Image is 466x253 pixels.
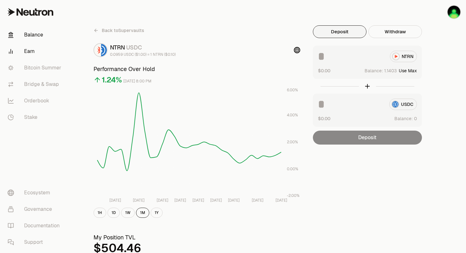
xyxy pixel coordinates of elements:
tspan: [DATE] [275,198,287,203]
tspan: [DATE] [109,198,121,203]
img: orange ledger lille [448,6,460,18]
tspan: -2.00% [287,193,300,198]
a: Governance [3,201,68,217]
tspan: [DATE] [210,198,222,203]
a: Stake [3,109,68,126]
a: Ecosystem [3,185,68,201]
tspan: [DATE] [174,198,186,203]
button: 1W [121,208,135,218]
tspan: 6.00% [287,88,298,93]
tspan: [DATE] [252,198,263,203]
a: Back toSupervaults [94,25,144,36]
a: Balance [3,27,68,43]
a: Earn [3,43,68,60]
button: 1M [136,208,149,218]
tspan: [DATE] [228,198,240,203]
a: Bitcoin Summer [3,60,68,76]
button: Withdraw [368,25,422,38]
button: 1Y [151,208,163,218]
div: 1.24% [102,75,122,85]
button: Use Max [399,68,417,74]
a: Support [3,234,68,250]
tspan: 2.00% [287,139,298,145]
h3: My Position TVL [94,233,300,242]
span: Back to Supervaults [102,27,144,34]
h3: Performance Over Hold [94,65,300,74]
tspan: 0.00% [287,166,298,172]
tspan: [DATE] [157,198,168,203]
button: Deposit [313,25,366,38]
div: 0.0959 USDC ($1.00) = 1 NTRN ($0.10) [110,52,176,57]
img: NTRN Logo [94,44,100,56]
button: 1D [107,208,120,218]
button: $0.00 [318,115,330,122]
a: Bridge & Swap [3,76,68,93]
span: Balance: [365,68,383,74]
tspan: [DATE] [133,198,145,203]
span: Balance: [394,115,413,122]
button: 1H [94,208,106,218]
div: NTRN [110,43,176,52]
a: Documentation [3,217,68,234]
a: Orderbook [3,93,68,109]
div: [DATE] 8:00 PM [123,78,152,85]
img: USDC Logo [101,44,107,56]
button: $0.00 [318,67,330,74]
span: USDC [126,44,142,51]
tspan: 4.00% [287,113,298,118]
tspan: [DATE] [192,198,204,203]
